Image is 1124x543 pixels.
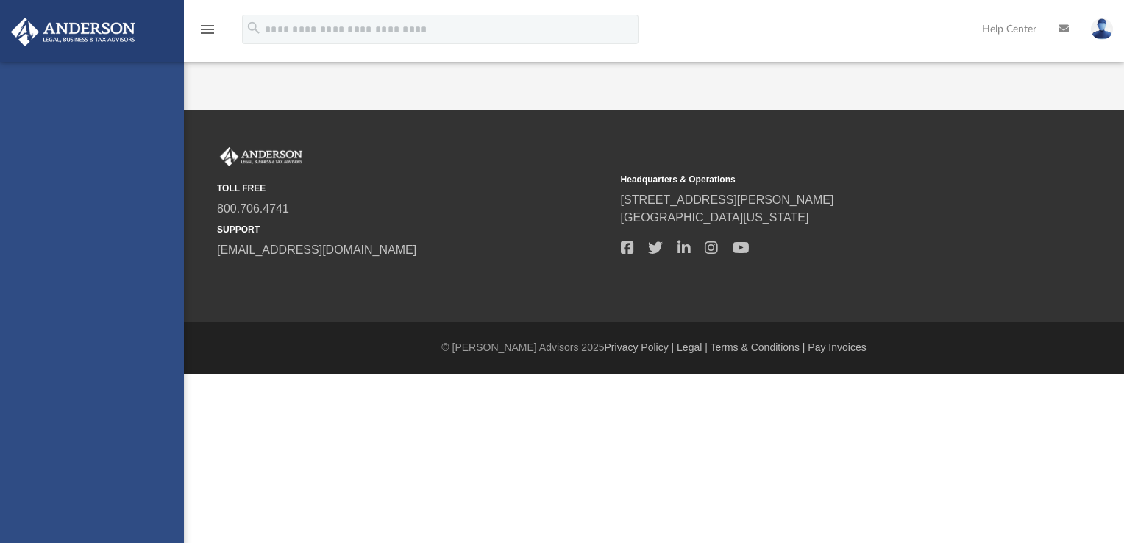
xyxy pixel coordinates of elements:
[7,18,140,46] img: Anderson Advisors Platinum Portal
[217,202,289,215] a: 800.706.4741
[217,244,416,256] a: [EMAIL_ADDRESS][DOMAIN_NAME]
[605,341,675,353] a: Privacy Policy |
[199,21,216,38] i: menu
[184,340,1124,355] div: © [PERSON_NAME] Advisors 2025
[246,20,262,36] i: search
[677,341,708,353] a: Legal |
[1091,18,1113,40] img: User Pic
[217,182,611,195] small: TOLL FREE
[621,173,1014,186] small: Headquarters & Operations
[711,341,805,353] a: Terms & Conditions |
[217,147,305,166] img: Anderson Advisors Platinum Portal
[199,28,216,38] a: menu
[621,211,809,224] a: [GEOGRAPHIC_DATA][US_STATE]
[621,194,834,206] a: [STREET_ADDRESS][PERSON_NAME]
[217,223,611,236] small: SUPPORT
[808,341,866,353] a: Pay Invoices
